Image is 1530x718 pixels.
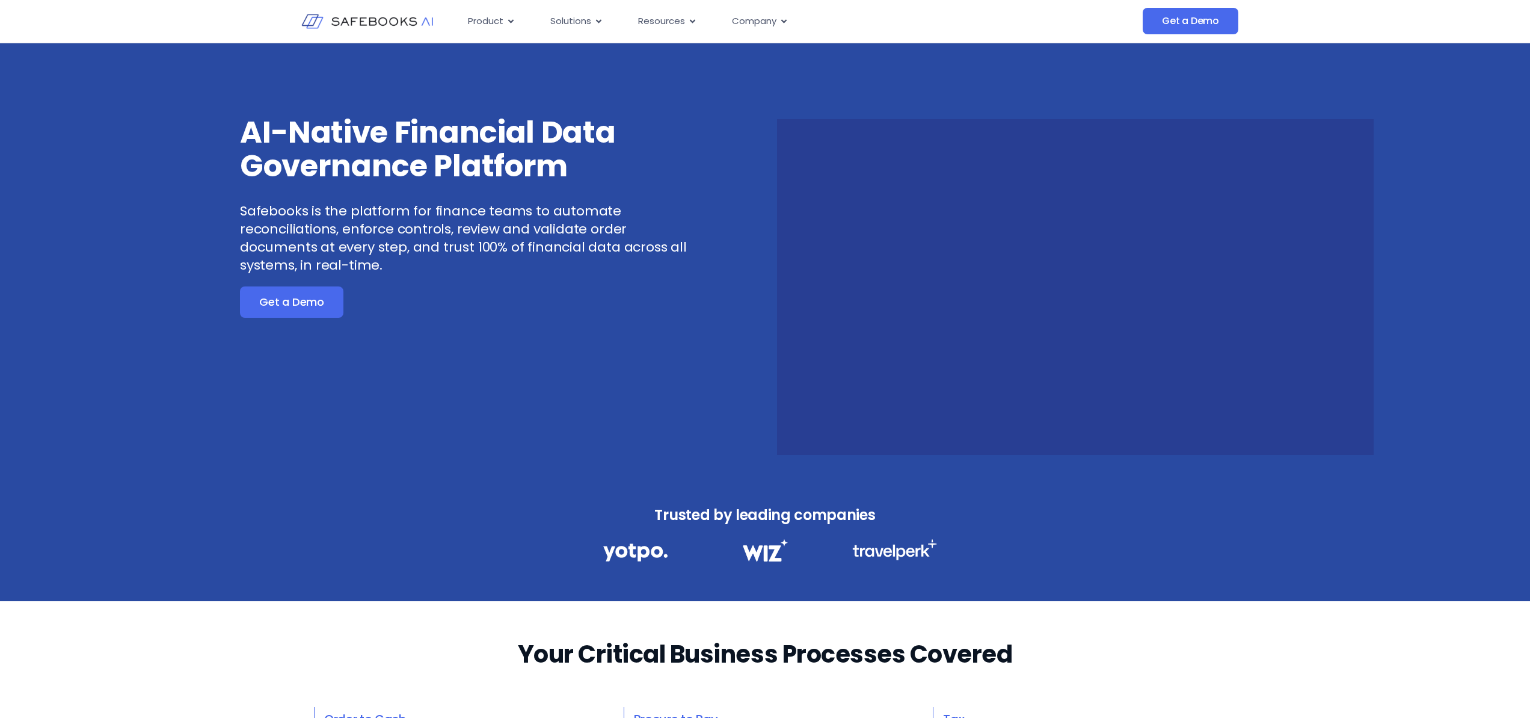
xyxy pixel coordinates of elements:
img: Financial Data Governance 1 [603,539,668,565]
h3: AI-Native Financial Data Governance Platform [240,116,687,183]
h2: Your Critical Business Processes Covered​​ [518,637,1013,671]
span: Get a Demo [259,296,324,308]
nav: Menu [458,10,1022,33]
a: Get a Demo [1143,8,1238,34]
span: Solutions [550,14,591,28]
span: Resources [638,14,685,28]
a: Get a Demo [240,286,343,318]
h3: Trusted by leading companies [577,503,953,527]
img: Financial Data Governance 3 [852,539,937,560]
span: Product [468,14,503,28]
span: Get a Demo [1162,15,1219,27]
p: Safebooks is the platform for finance teams to automate reconciliations, enforce controls, review... [240,202,687,274]
span: Company [732,14,776,28]
div: Menu Toggle [458,10,1022,33]
img: Financial Data Governance 2 [737,539,793,562]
